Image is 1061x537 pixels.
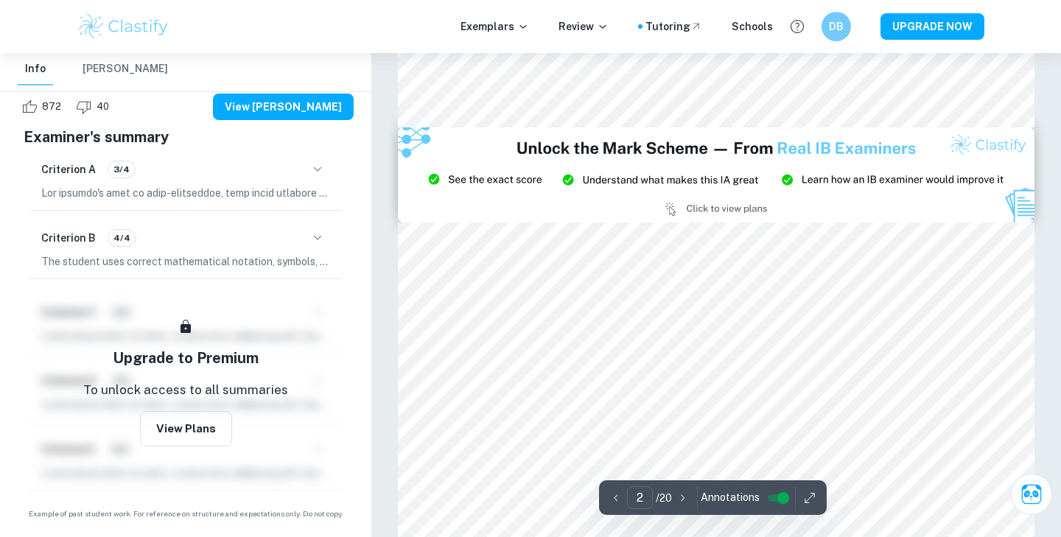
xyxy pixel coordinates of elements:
button: View [PERSON_NAME] [213,94,354,120]
p: Exemplars [461,18,529,35]
h6: Criterion B [41,230,96,246]
span: 40 [88,99,117,114]
button: Info [18,53,53,85]
p: To unlock access to all summaries [83,381,288,400]
a: Schools [732,18,773,35]
img: Ad [398,127,1034,223]
button: Ask Clai [1011,474,1052,515]
button: View Plans [140,411,232,446]
div: Like [18,95,69,119]
h6: Criterion A [41,161,96,178]
p: The student uses correct mathematical notation, symbols, and terminology consistently and accurat... [41,253,330,270]
span: 4/4 [108,231,136,245]
h5: Upgrade to Premium [113,347,259,369]
a: Tutoring [645,18,702,35]
h6: DB [828,18,845,35]
button: DB [822,12,851,41]
p: Review [558,18,609,35]
p: Lor ipsumdo's amet co adip-elitseddoe, temp incid utlabore etdolorem al enimadminimv, quis, nos e... [41,185,330,201]
span: 872 [34,99,69,114]
span: 3/4 [108,163,135,176]
span: Example of past student work. For reference on structure and expectations only. Do not copy. [18,508,354,519]
button: UPGRADE NOW [880,13,984,40]
div: Dislike [72,95,117,119]
button: Help and Feedback [785,14,810,39]
button: [PERSON_NAME] [83,53,168,85]
span: Annotations [701,490,760,505]
p: / 20 [656,490,672,506]
h5: Examiner's summary [24,126,348,148]
img: Clastify logo [77,12,170,41]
